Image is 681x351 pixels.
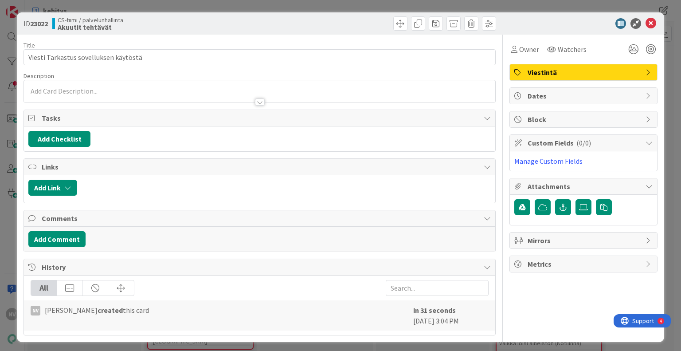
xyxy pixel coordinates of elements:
[42,213,479,224] span: Comments
[528,138,641,148] span: Custom Fields
[19,1,40,12] span: Support
[386,280,489,296] input: Search...
[23,18,48,29] span: ID
[98,306,123,315] b: created
[58,24,123,31] b: Akuutit tehtävät
[558,44,587,55] span: Watchers
[31,280,57,296] div: All
[28,231,86,247] button: Add Comment
[42,262,479,272] span: History
[528,235,641,246] span: Mirrors
[46,4,48,11] div: 4
[528,114,641,125] span: Block
[23,72,54,80] span: Description
[528,259,641,269] span: Metrics
[23,41,35,49] label: Title
[42,113,479,123] span: Tasks
[528,181,641,192] span: Attachments
[28,180,77,196] button: Add Link
[23,49,495,65] input: type card name here...
[514,157,583,166] a: Manage Custom Fields
[31,306,40,316] div: NV
[413,305,489,326] div: [DATE] 3:04 PM
[28,131,90,147] button: Add Checklist
[528,91,641,101] span: Dates
[58,16,123,24] span: CS-tiimi / palvelunhallinta
[30,19,48,28] b: 23022
[519,44,539,55] span: Owner
[413,306,456,315] b: in 31 seconds
[528,67,641,78] span: Viestintä
[42,162,479,172] span: Links
[45,305,149,316] span: [PERSON_NAME] this card
[576,138,591,147] span: ( 0/0 )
